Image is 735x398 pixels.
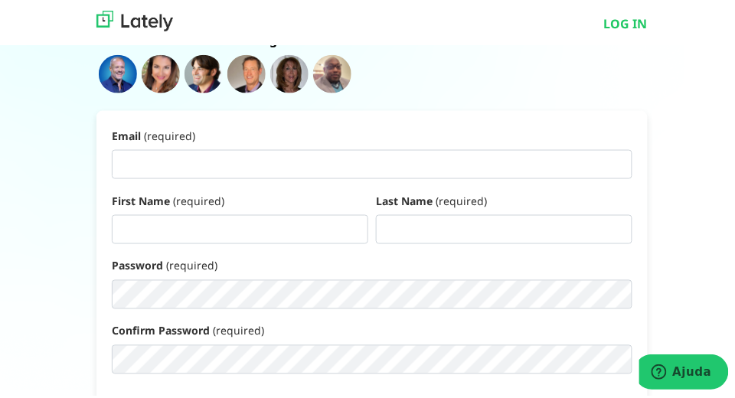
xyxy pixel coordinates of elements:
img: Lynn Wunderman [270,53,309,91]
img: Mark Wald [185,53,223,91]
strong: Password [112,256,163,271]
img: Lynn Abate Johnson [142,53,180,91]
strong: Confirm Password [112,321,210,336]
span: (required) [173,191,224,206]
span: (required) [213,321,264,336]
strong: Email [112,126,141,141]
img: lately_logo_nav.700ca2e7.jpg [96,8,173,29]
span: (required) [436,191,487,206]
span: (required) [144,126,195,141]
strong: Last Name [376,191,433,206]
a: LOG IN [604,12,648,31]
iframe: Abre um widget para que você possa encontrar mais informações [639,352,729,390]
strong: First Name [112,191,170,206]
img: David Meerman Scott [227,53,266,91]
img: David Allison [99,53,137,91]
span: (required) [166,256,217,271]
img: David Beckford [313,53,351,91]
